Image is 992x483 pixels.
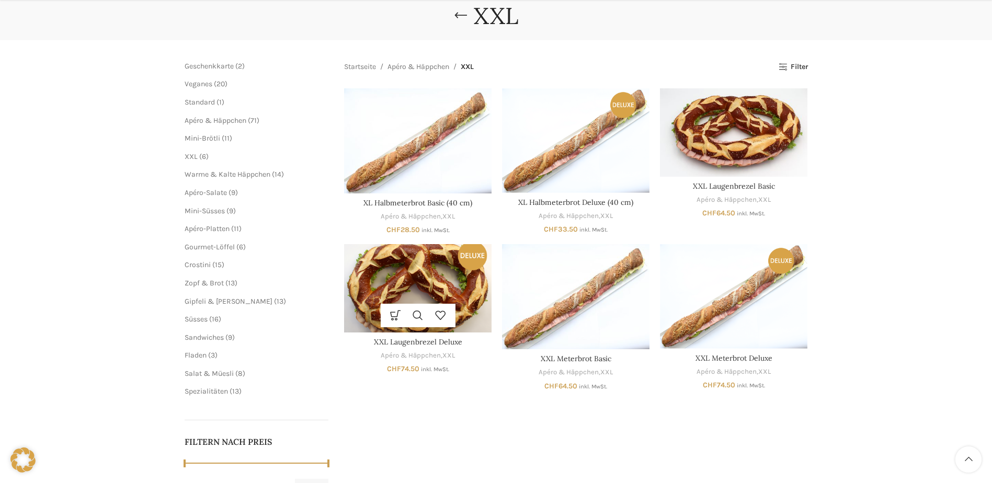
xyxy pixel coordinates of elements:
[387,364,401,373] span: CHF
[211,351,215,360] span: 3
[448,5,474,26] a: Go back
[228,333,232,342] span: 9
[697,195,757,205] a: Apéro & Häppchen
[344,61,376,73] a: Startseite
[502,367,649,377] div: ,
[387,61,449,73] a: Apéro & Häppchen
[544,225,578,234] bdi: 33.50
[737,382,765,389] small: inkl. MwSt.
[185,279,224,287] a: Zopf & Brot
[474,2,518,30] h1: XXL
[779,63,807,72] a: Filter
[185,224,230,233] a: Apéro-Platten
[386,225,401,234] span: CHF
[185,351,207,360] span: Fladen
[407,304,429,327] a: Schnellansicht
[185,152,198,161] a: XXL
[579,226,608,233] small: inkl. MwSt.
[185,170,270,179] a: Warme & Kalte Häppchen
[231,188,235,197] span: 9
[238,369,243,378] span: 8
[344,244,492,332] a: XXL Laugenbrezel Deluxe
[185,98,215,107] span: Standard
[374,337,462,347] a: XXL Laugenbrezel Deluxe
[344,212,492,222] div: ,
[544,382,558,390] span: CHF
[518,198,633,207] a: XL Halbmeterbrot Deluxe (40 cm)
[702,209,716,217] span: CHF
[185,206,225,215] a: Mini-Süsses
[185,243,235,251] a: Gourmet-Löffel
[250,116,257,125] span: 71
[539,211,599,221] a: Apéro & Häppchen
[442,212,455,222] a: XXL
[185,369,234,378] a: Salat & Müesli
[421,366,449,373] small: inkl. MwSt.
[541,354,611,363] a: XXL Meterbrot Basic
[502,211,649,221] div: ,
[384,304,407,327] a: Wähle Optionen für „XXL Laugenbrezel Deluxe“
[232,387,239,396] span: 13
[660,88,807,177] a: XXL Laugenbrezel Basic
[185,297,272,306] a: Gipfeli & [PERSON_NAME]
[600,367,613,377] a: XXL
[502,88,649,192] a: XL Halbmeterbrot Deluxe (40 cm)
[185,134,220,143] a: Mini-Brötli
[238,62,242,71] span: 2
[229,206,233,215] span: 9
[703,381,717,389] span: CHF
[544,225,558,234] span: CHF
[579,383,607,390] small: inkl. MwSt.
[277,297,283,306] span: 13
[239,243,243,251] span: 6
[387,364,419,373] bdi: 74.50
[185,260,211,269] a: Crostini
[695,353,772,363] a: XXL Meterbrot Deluxe
[228,279,235,287] span: 13
[344,61,474,73] nav: Breadcrumb
[955,446,982,473] a: Scroll to top button
[185,79,212,88] a: Veganes
[758,367,771,377] a: XXL
[234,224,239,233] span: 11
[185,333,224,342] a: Sandwiches
[185,188,227,197] a: Apéro-Salate
[539,367,599,377] a: Apéro & Häppchen
[461,61,474,73] span: XXL
[219,98,222,107] span: 1
[660,244,807,348] a: XXL Meterbrot Deluxe
[215,260,222,269] span: 15
[502,244,649,349] a: XXL Meterbrot Basic
[212,315,219,324] span: 16
[703,381,735,389] bdi: 74.50
[224,134,230,143] span: 11
[185,315,208,324] a: Süsses
[185,116,246,125] a: Apéro & Häppchen
[442,351,455,361] a: XXL
[386,225,420,234] bdi: 28.50
[702,209,735,217] bdi: 64.50
[185,62,234,71] a: Geschenkkarte
[697,367,757,377] a: Apéro & Häppchen
[600,211,613,221] a: XXL
[275,170,281,179] span: 14
[185,387,228,396] span: Spezialitäten
[344,88,492,193] a: XL Halbmeterbrot Basic (40 cm)
[202,152,206,161] span: 6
